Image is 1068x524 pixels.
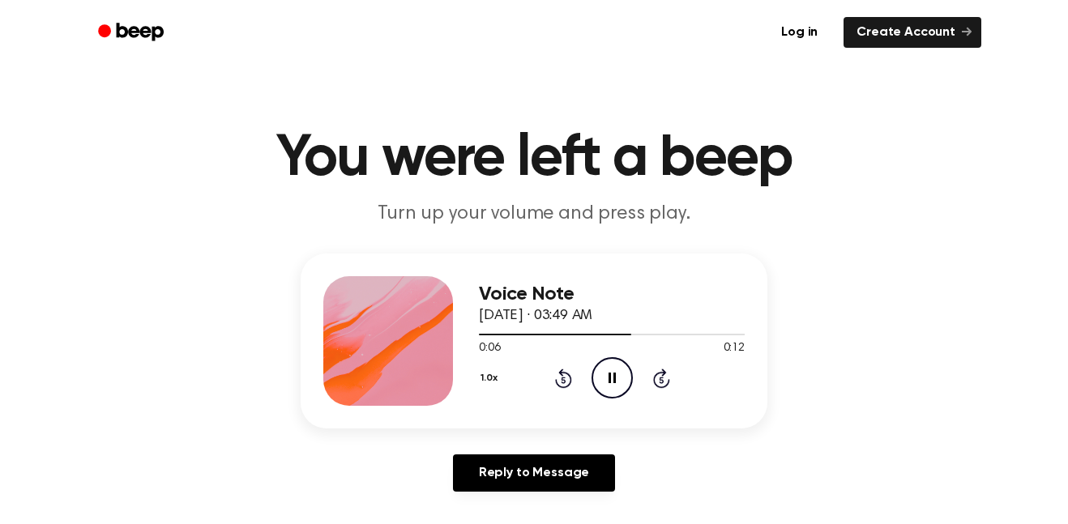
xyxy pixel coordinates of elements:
[479,309,592,323] span: [DATE] · 03:49 AM
[844,17,981,48] a: Create Account
[479,283,745,305] h3: Voice Note
[724,340,745,357] span: 0:12
[479,340,500,357] span: 0:06
[765,14,834,51] a: Log in
[453,454,615,492] a: Reply to Message
[479,364,503,392] button: 1.0x
[87,17,178,49] a: Beep
[119,130,949,188] h1: You were left a beep
[223,201,845,228] p: Turn up your volume and press play.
